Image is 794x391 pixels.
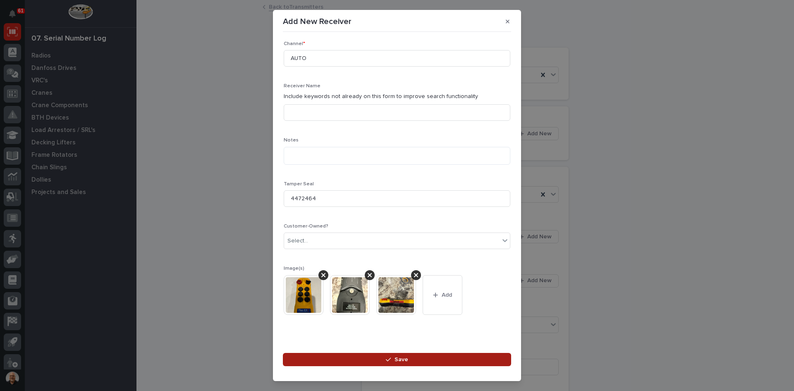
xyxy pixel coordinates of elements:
[284,224,328,229] span: Customer-Owned?
[284,84,320,89] span: Receiver Name
[284,182,314,187] span: Tamper Seal
[284,92,510,101] p: Include keywords not already on this form to improve search functionality
[284,41,305,46] span: Channel
[423,275,462,315] button: Add
[284,266,304,271] span: Image(s)
[283,17,352,26] p: Add New Receiver
[283,353,511,366] button: Save
[287,237,308,245] div: Select...
[284,138,299,143] span: Notes
[395,356,408,363] span: Save
[442,291,452,299] span: Add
